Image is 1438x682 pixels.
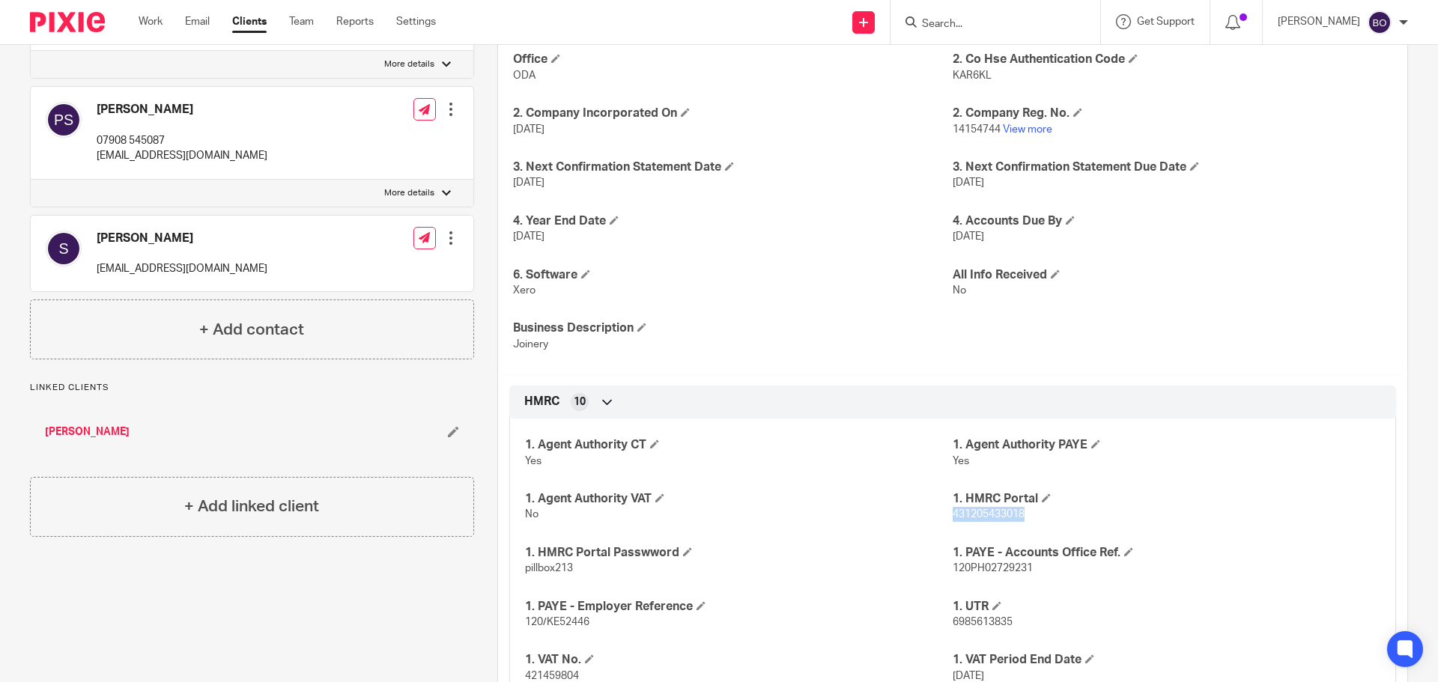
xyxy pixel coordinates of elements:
h4: 2. Co Hse Authentication Code [953,52,1392,67]
input: Search [920,18,1055,31]
h4: + Add contact [199,318,304,341]
span: 14154744 [953,124,1001,135]
a: View more [1003,124,1052,135]
a: Team [289,14,314,29]
h4: 1. PAYE - Accounts Office Ref. [953,545,1380,561]
img: svg%3E [1368,10,1392,34]
h4: 1. UTR [953,599,1380,615]
a: [PERSON_NAME] [45,424,130,439]
img: Pixie [30,12,105,32]
p: [EMAIL_ADDRESS][DOMAIN_NAME] [97,261,267,276]
h4: 4. Accounts Due By [953,213,1392,229]
span: KAR6KL [953,70,992,81]
span: 120/KE52446 [525,617,589,627]
span: Get Support [1137,16,1195,27]
h4: [PERSON_NAME] [97,102,267,118]
h4: Business Description [513,320,953,336]
span: [DATE] [513,231,544,242]
p: More details [384,187,434,199]
span: ODA [513,70,536,81]
h4: 1. Agent Authority VAT [525,491,953,507]
span: [DATE] [513,124,544,135]
a: Email [185,14,210,29]
span: 120PH02729231 [953,563,1033,573]
span: Xero [513,285,536,296]
p: Linked clients [30,382,474,394]
p: More details [384,58,434,70]
span: Yes [525,456,541,466]
p: [PERSON_NAME] [1278,14,1360,29]
h4: 1. VAT No. [525,652,953,668]
h4: Office [513,52,953,67]
span: [DATE] [953,177,984,188]
span: [DATE] [513,177,544,188]
span: No [525,509,539,520]
h4: 6. Software [513,267,953,283]
p: [EMAIL_ADDRESS][DOMAIN_NAME] [97,148,267,163]
img: svg%3E [46,231,82,267]
span: 421459804 [525,671,579,681]
h4: 3. Next Confirmation Statement Date [513,159,953,175]
a: Clients [232,14,267,29]
h4: 3. Next Confirmation Statement Due Date [953,159,1392,175]
span: Yes [953,456,969,466]
h4: 1. PAYE - Employer Reference [525,599,953,615]
p: 07908 545087 [97,133,267,148]
h4: + Add linked client [184,495,319,518]
span: 431205433018 [953,509,1025,520]
h4: 1. VAT Period End Date [953,652,1380,668]
img: svg%3E [46,102,82,138]
h4: All Info Received [953,267,1392,283]
a: Settings [396,14,436,29]
span: 6985613835 [953,617,1013,627]
h4: 2. Company Reg. No. [953,106,1392,121]
span: [DATE] [953,231,984,242]
span: 10 [574,395,586,409]
a: Reports [336,14,374,29]
a: Work [139,14,163,29]
span: [DATE] [953,671,984,681]
span: pillbox213 [525,563,573,573]
h4: 1. Agent Authority CT [525,437,953,453]
span: No [953,285,966,296]
h4: 1. Agent Authority PAYE [953,437,1380,453]
span: Joinery [513,339,548,350]
h4: [PERSON_NAME] [97,231,267,246]
span: HMRC [524,394,559,409]
h4: 1. HMRC Portal Passwword [525,545,953,561]
h4: 1. HMRC Portal [953,491,1380,507]
h4: 2. Company Incorporated On [513,106,953,121]
h4: 4. Year End Date [513,213,953,229]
